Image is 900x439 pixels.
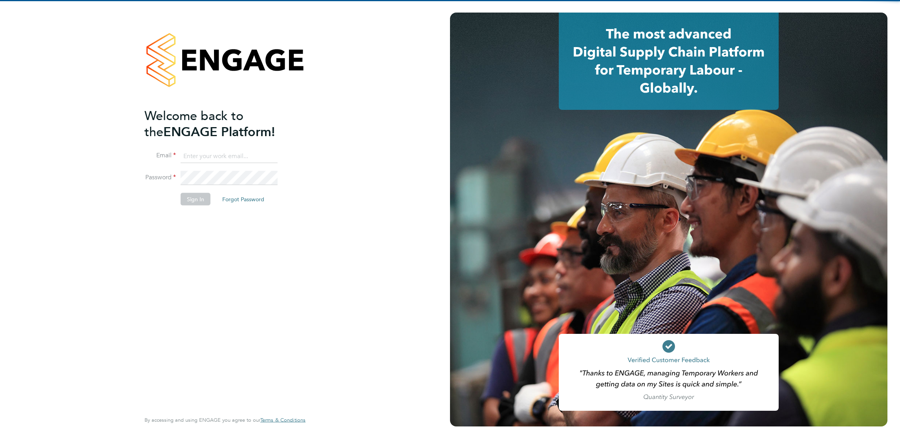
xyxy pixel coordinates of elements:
[145,107,298,140] h2: ENGAGE Platform!
[145,173,176,182] label: Password
[181,193,210,206] button: Sign In
[145,151,176,160] label: Email
[145,417,305,423] span: By accessing and using ENGAGE you agree to our
[216,193,271,206] button: Forgot Password
[260,417,305,423] a: Terms & Conditions
[145,108,243,139] span: Welcome back to the
[181,149,278,163] input: Enter your work email...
